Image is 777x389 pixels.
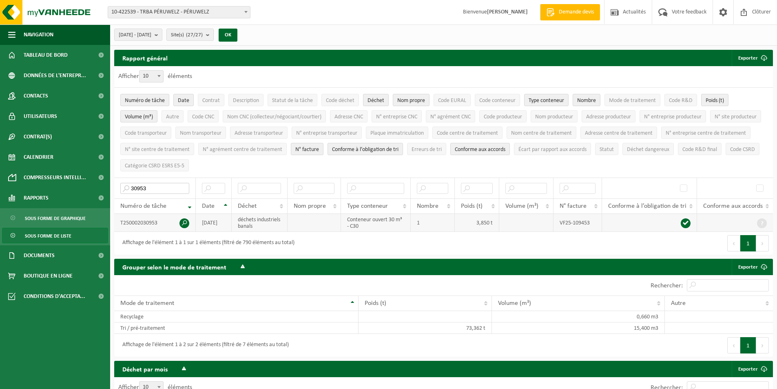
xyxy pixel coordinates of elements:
[24,147,53,167] span: Calendrier
[487,9,528,15] strong: [PERSON_NAME]
[120,110,157,122] button: Volume (m³)Volume (m³): Activate to sort
[25,211,86,226] span: Sous forme de graphique
[125,163,184,169] span: Catégorie CSRD ESRS E5-5
[292,127,362,139] button: N° entreprise transporteurN° entreprise transporteur: Activate to sort
[715,114,757,120] span: N° site producteur
[367,98,384,104] span: Déchet
[114,259,235,275] h2: Grouper selon le mode de traitement
[479,98,516,104] span: Code conteneur
[701,94,728,106] button: Poids (t)Poids (t): Activate to sort
[118,338,289,353] div: Affichage de l'élément 1 à 2 sur 2 éléments (filtré de 7 éléments au total)
[609,98,656,104] span: Mode de traitement
[732,361,772,377] a: Exporter
[24,245,55,266] span: Documents
[586,114,631,120] span: Adresse producteur
[756,337,769,353] button: Next
[365,300,386,307] span: Poids (t)
[450,143,510,155] button: Conforme aux accords : Activate to sort
[393,94,429,106] button: Nom propreNom propre: Activate to sort
[196,214,232,232] td: [DATE]
[125,147,190,153] span: N° site centre de traitement
[166,114,179,120] span: Autre
[475,94,520,106] button: Code conteneurCode conteneur: Activate to sort
[295,147,319,153] span: N° facture
[524,94,569,106] button: Type conteneurType conteneur: Activate to sort
[434,94,471,106] button: Code EURALCode EURAL: Activate to sort
[192,114,214,120] span: Code CNC
[125,114,153,120] span: Volume (m³)
[560,203,587,209] span: N° facture
[202,98,220,104] span: Contrat
[573,94,600,106] button: NombreNombre: Activate to sort
[268,94,317,106] button: Statut de la tâcheStatut de la tâche: Activate to sort
[666,130,746,136] span: N° entreprise centre de traitement
[580,127,657,139] button: Adresse centre de traitementAdresse centre de traitement: Activate to sort
[430,114,471,120] span: N° agrément CNC
[219,29,237,42] button: OK
[2,228,108,243] a: Sous forme de liste
[363,94,389,106] button: DéchetDéchet: Activate to sort
[600,147,614,153] span: Statut
[511,130,572,136] span: Nom centre de traitement
[173,94,194,106] button: DateDate: Activate to sort
[604,94,660,106] button: Mode de traitementMode de traitement: Activate to sort
[24,266,73,286] span: Boutique en ligne
[498,300,531,307] span: Volume (m³)
[732,50,772,66] button: Exporter
[359,322,492,334] td: 73,362 t
[24,188,49,208] span: Rapports
[125,98,165,104] span: Numéro de tâche
[529,98,564,104] span: Type conteneur
[188,110,219,122] button: Code CNCCode CNC: Activate to sort
[479,110,527,122] button: Code producteurCode producteur: Activate to sort
[125,130,167,136] span: Code transporteur
[114,361,176,377] h2: Déchet par mois
[232,214,288,232] td: déchets industriels banals
[203,147,282,153] span: N° agrément centre de traitement
[328,143,403,155] button: Conforme à l’obligation de tri : Activate to sort
[366,127,428,139] button: Plaque immatriculationPlaque immatriculation: Activate to sort
[727,337,740,353] button: Previous
[118,236,294,251] div: Affichage de l'élément 1 à 1 sur 1 éléments (filtré de 790 éléments au total)
[166,29,214,41] button: Site(s)(27/27)
[228,94,263,106] button: DescriptionDescription: Activate to sort
[651,282,683,289] label: Rechercher:
[294,203,326,209] span: Nom propre
[553,214,602,232] td: VF25-109453
[180,130,221,136] span: Nom transporteur
[233,98,259,104] span: Description
[411,214,455,232] td: 1
[417,203,438,209] span: Nombre
[710,110,761,122] button: N° site producteurN° site producteur : Activate to sort
[272,98,313,104] span: Statut de la tâche
[175,127,226,139] button: Nom transporteurNom transporteur: Activate to sort
[162,110,184,122] button: AutreAutre: Activate to sort
[703,203,763,209] span: Conforme aux accords
[437,130,498,136] span: Code centre de traitement
[682,147,717,153] span: Code R&D final
[118,73,192,80] label: Afficher éléments
[235,130,283,136] span: Adresse transporteur
[426,110,475,122] button: N° agrément CNCN° agrément CNC: Activate to sort
[531,110,578,122] button: Nom producteurNom producteur: Activate to sort
[332,147,398,153] span: Conforme à l’obligation de tri
[120,203,166,209] span: Numéro de tâche
[756,235,769,251] button: Next
[108,7,250,18] span: 10-422539 - TRBA PÉRUWELZ - PÉRUWELZ
[198,94,224,106] button: ContratContrat: Activate to sort
[108,6,250,18] span: 10-422539 - TRBA PÉRUWELZ - PÉRUWELZ
[2,210,108,226] a: Sous forme de graphique
[347,203,388,209] span: Type conteneur
[114,322,359,334] td: Tri / pré-traitement
[114,311,359,322] td: Recyclage
[671,300,686,307] span: Autre
[120,143,194,155] button: N° site centre de traitementN° site centre de traitement: Activate to sort
[291,143,323,155] button: N° factureN° facture: Activate to sort
[330,110,367,122] button: Adresse CNCAdresse CNC: Activate to sort
[644,114,702,120] span: N° entreprise producteur
[438,98,466,104] span: Code EURAL
[223,110,326,122] button: Nom CNC (collecteur/négociant/courtier)Nom CNC (collecteur/négociant/courtier): Activate to sort
[461,203,483,209] span: Poids (t)
[577,98,596,104] span: Nombre
[238,203,257,209] span: Déchet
